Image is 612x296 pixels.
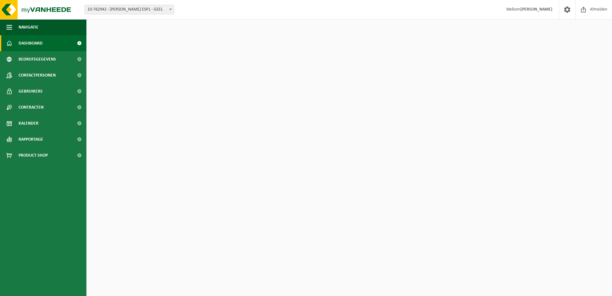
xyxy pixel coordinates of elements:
strong: [PERSON_NAME] [520,7,552,12]
span: Navigatie [19,19,38,35]
span: Dashboard [19,35,43,51]
span: Bedrijfsgegevens [19,51,56,67]
span: Gebruikers [19,83,43,99]
span: Kalender [19,115,38,131]
span: Contactpersonen [19,67,56,83]
span: 10-762942 - ARCELOR MITTAL ESP1 - GEEL [85,5,174,14]
span: 10-762942 - ARCELOR MITTAL ESP1 - GEEL [85,5,174,14]
span: Rapportage [19,131,43,147]
span: Contracten [19,99,44,115]
span: Product Shop [19,147,48,163]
